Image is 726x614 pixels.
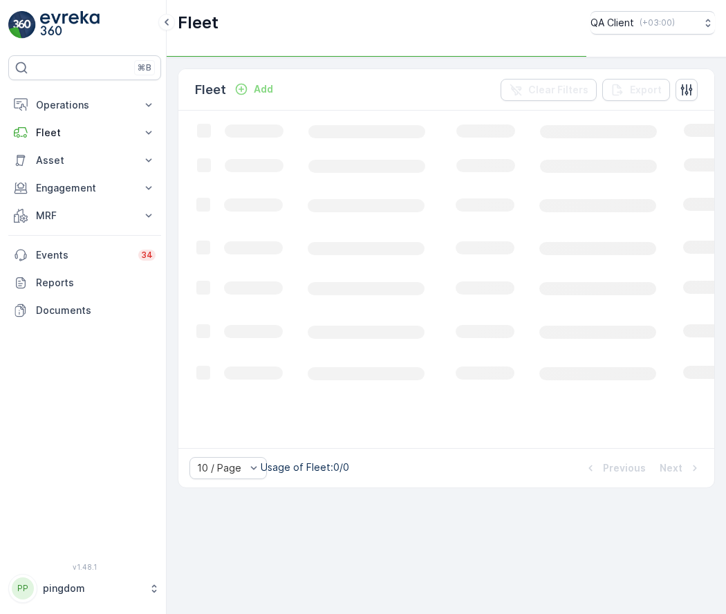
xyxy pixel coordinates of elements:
[640,17,675,28] p: ( +03:00 )
[43,582,142,595] p: pingdom
[36,153,133,167] p: Asset
[8,563,161,571] span: v 1.48.1
[8,174,161,202] button: Engagement
[36,276,156,290] p: Reports
[8,11,36,39] img: logo
[195,80,226,100] p: Fleet
[582,460,647,476] button: Previous
[590,11,715,35] button: QA Client(+03:00)
[8,147,161,174] button: Asset
[8,297,161,324] a: Documents
[8,202,161,230] button: MRF
[36,209,133,223] p: MRF
[660,461,682,475] p: Next
[8,91,161,119] button: Operations
[36,304,156,317] p: Documents
[141,250,153,261] p: 34
[36,248,130,262] p: Events
[8,574,161,603] button: PPpingdom
[658,460,703,476] button: Next
[138,62,151,73] p: ⌘B
[36,126,133,140] p: Fleet
[602,79,670,101] button: Export
[8,269,161,297] a: Reports
[261,461,349,474] p: Usage of Fleet : 0/0
[254,82,273,96] p: Add
[229,81,279,97] button: Add
[8,241,161,269] a: Events34
[12,577,34,599] div: PP
[8,119,161,147] button: Fleet
[36,98,133,112] p: Operations
[590,16,634,30] p: QA Client
[630,83,662,97] p: Export
[36,181,133,195] p: Engagement
[528,83,588,97] p: Clear Filters
[603,461,646,475] p: Previous
[40,11,100,39] img: logo_light-DOdMpM7g.png
[178,12,218,34] p: Fleet
[501,79,597,101] button: Clear Filters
